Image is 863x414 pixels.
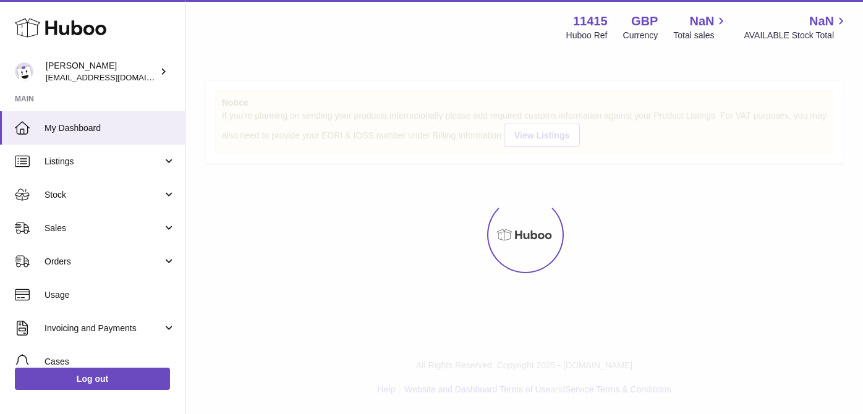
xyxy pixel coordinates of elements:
span: Sales [45,222,163,234]
div: Currency [623,30,658,41]
strong: GBP [631,13,658,30]
span: NaN [689,13,714,30]
span: Invoicing and Payments [45,323,163,334]
span: NaN [809,13,834,30]
span: Usage [45,289,176,301]
a: NaN Total sales [673,13,728,41]
span: [EMAIL_ADDRESS][DOMAIN_NAME] [46,72,182,82]
a: Log out [15,368,170,390]
img: care@shopmanto.uk [15,62,33,81]
strong: 11415 [573,13,608,30]
span: Stock [45,189,163,201]
a: NaN AVAILABLE Stock Total [744,13,848,41]
div: Huboo Ref [566,30,608,41]
span: Total sales [673,30,728,41]
div: [PERSON_NAME] [46,60,157,83]
span: Cases [45,356,176,368]
span: My Dashboard [45,122,176,134]
span: AVAILABLE Stock Total [744,30,848,41]
span: Listings [45,156,163,167]
span: Orders [45,256,163,268]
